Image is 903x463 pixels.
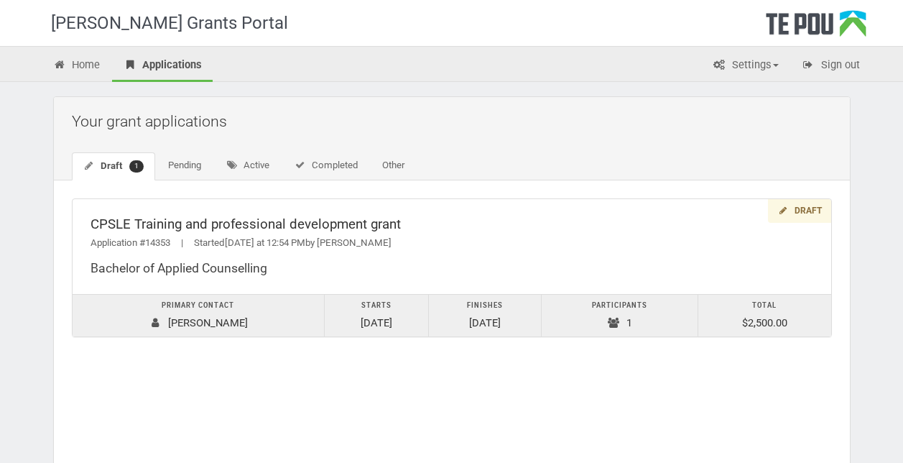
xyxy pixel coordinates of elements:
[702,50,789,82] a: Settings
[72,104,839,138] h2: Your grant applications
[791,50,871,82] a: Sign out
[332,298,420,313] div: Starts
[91,236,813,251] div: Application #14353 Started by [PERSON_NAME]
[371,152,416,180] a: Other
[42,50,111,82] a: Home
[129,160,144,173] span: 1
[91,217,813,232] div: CPSLE Training and professional development grant
[157,152,213,180] a: Pending
[768,199,830,223] div: Draft
[91,261,813,276] div: Bachelor of Applied Counselling
[73,294,325,336] td: [PERSON_NAME]
[428,294,542,336] td: [DATE]
[170,237,194,248] span: |
[436,298,534,313] div: Finishes
[214,152,281,180] a: Active
[72,152,156,180] a: Draft
[80,298,318,313] div: Primary contact
[549,298,690,313] div: Participants
[112,50,213,82] a: Applications
[705,298,824,313] div: Total
[698,294,830,336] td: $2,500.00
[542,294,698,336] td: 1
[225,237,305,248] span: [DATE] at 12:54 PM
[766,10,866,46] div: Te Pou Logo
[325,294,428,336] td: [DATE]
[282,152,369,180] a: Completed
